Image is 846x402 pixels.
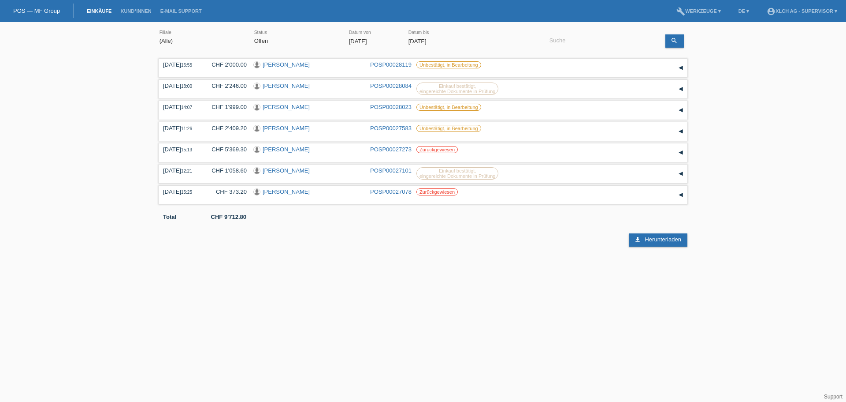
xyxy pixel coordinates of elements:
a: DE ▾ [734,8,753,14]
div: auf-/zuklappen [674,125,687,138]
label: Zurückgewiesen [416,146,458,153]
i: build [676,7,685,16]
div: CHF 2'409.20 [205,125,247,131]
label: Zurückgewiesen [416,188,458,195]
a: account_circleXLCH AG - Supervisor ▾ [762,8,842,14]
a: Kund*innen [116,8,156,14]
div: auf-/zuklappen [674,188,687,202]
b: CHF 9'712.80 [211,214,246,220]
a: POSP00028084 [370,83,412,89]
i: account_circle [767,7,775,16]
div: [DATE] [163,104,198,110]
span: 14:07 [181,105,192,110]
div: [DATE] [163,167,198,174]
a: POSP00028119 [370,61,412,68]
div: CHF 1'058.60 [205,167,247,174]
label: Unbestätigt, in Bearbeitung [416,104,481,111]
i: download [634,236,641,243]
div: [DATE] [163,188,198,195]
label: Einkauf bestätigt, eingereichte Dokumente in Prüfung [416,167,498,180]
div: [DATE] [163,125,198,131]
label: Unbestätigt, in Bearbeitung [416,125,481,132]
a: POS — MF Group [13,8,60,14]
a: POSP00028023 [370,104,412,110]
div: [DATE] [163,83,198,89]
span: 15:25 [181,190,192,195]
b: Total [163,214,176,220]
div: CHF 2'246.00 [205,83,247,89]
a: [PERSON_NAME] [263,83,310,89]
div: CHF 2'000.00 [205,61,247,68]
a: POSP00027583 [370,125,412,131]
a: POSP00027273 [370,146,412,153]
a: [PERSON_NAME] [263,188,310,195]
div: CHF 373.20 [205,188,247,195]
a: Support [824,394,842,400]
a: [PERSON_NAME] [263,104,310,110]
span: Herunterladen [645,236,681,243]
div: auf-/zuklappen [674,61,687,75]
div: CHF 1'999.00 [205,104,247,110]
a: download Herunterladen [629,233,687,247]
div: auf-/zuklappen [674,146,687,159]
span: 12:21 [181,169,192,173]
label: Einkauf bestätigt, eingereichte Dokumente in Prüfung [416,83,498,95]
a: E-Mail Support [156,8,206,14]
a: buildWerkzeuge ▾ [672,8,725,14]
span: 18:00 [181,84,192,89]
span: 11:26 [181,126,192,131]
div: CHF 5'369.30 [205,146,247,153]
a: POSP00027101 [370,167,412,174]
div: auf-/zuklappen [674,83,687,96]
a: [PERSON_NAME] [263,125,310,131]
a: [PERSON_NAME] [263,146,310,153]
a: [PERSON_NAME] [263,61,310,68]
label: Unbestätigt, in Bearbeitung [416,61,481,68]
div: [DATE] [163,61,198,68]
a: search [665,34,684,48]
i: search [671,37,678,44]
div: auf-/zuklappen [674,104,687,117]
div: [DATE] [163,146,198,153]
div: auf-/zuklappen [674,167,687,180]
a: [PERSON_NAME] [263,167,310,174]
span: 16:55 [181,63,192,68]
a: POSP00027078 [370,188,412,195]
a: Einkäufe [82,8,116,14]
span: 15:13 [181,147,192,152]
